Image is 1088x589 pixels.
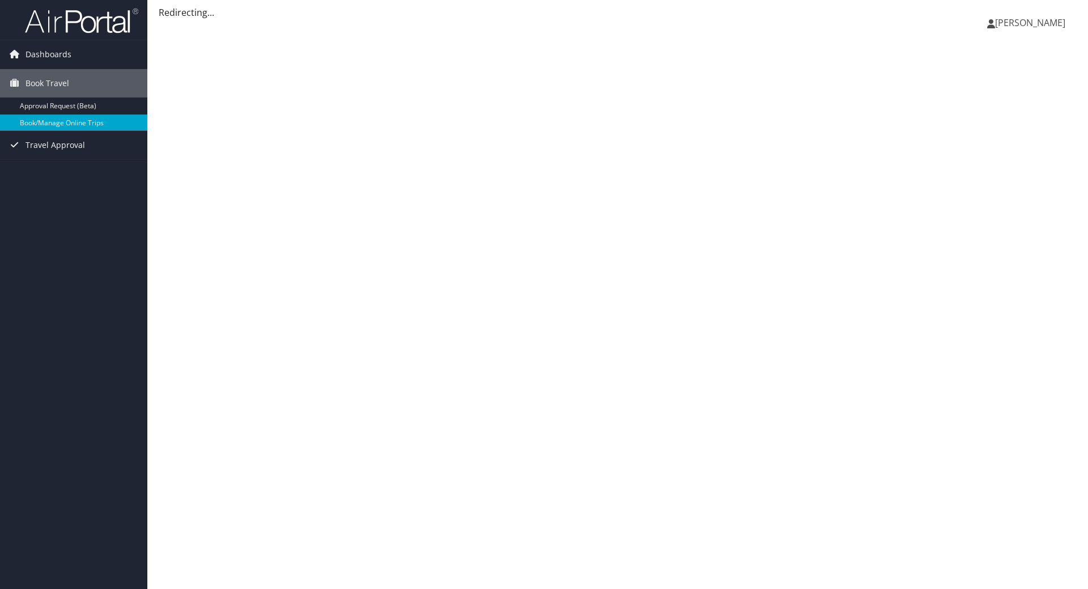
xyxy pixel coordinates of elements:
[25,7,138,34] img: airportal-logo.png
[25,40,71,69] span: Dashboards
[25,69,69,98] span: Book Travel
[987,6,1077,40] a: [PERSON_NAME]
[159,6,1077,19] div: Redirecting...
[25,131,85,159] span: Travel Approval
[995,16,1065,29] span: [PERSON_NAME]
